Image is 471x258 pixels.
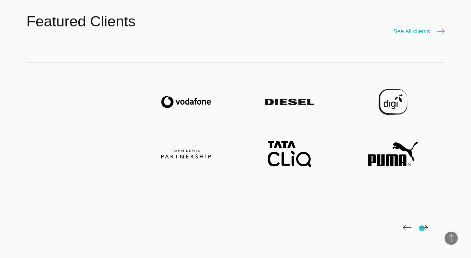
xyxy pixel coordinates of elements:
img: Diesel [265,89,314,115]
a: See all clients [393,27,445,36]
h2: Featured Clients [26,12,136,31]
img: TataCliq [265,141,314,167]
img: Vodafone [161,89,211,115]
img: page-next-black.png [419,225,428,230]
img: Digi [368,89,418,115]
img: John Lewis [161,141,211,167]
button: Back to Top [445,232,458,245]
img: Puma [368,141,418,167]
img: page-back-black.png [403,225,412,230]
